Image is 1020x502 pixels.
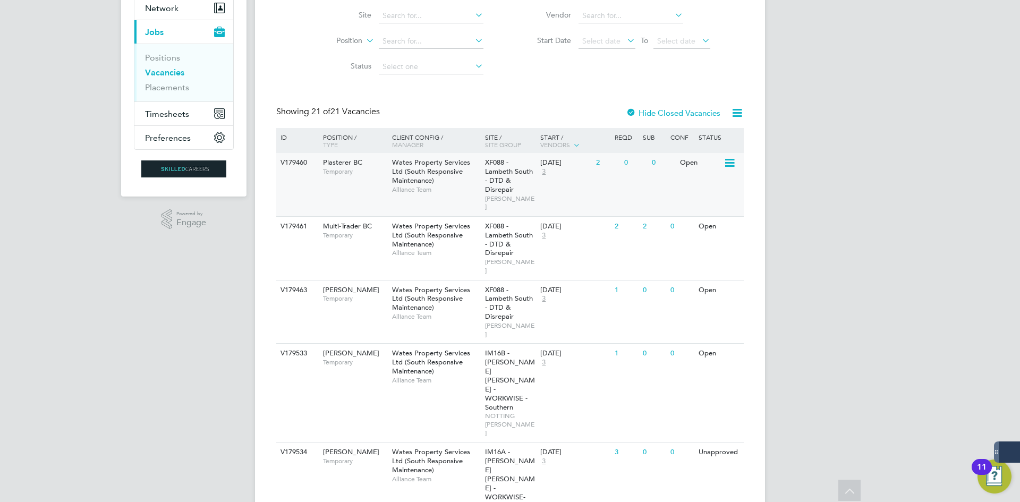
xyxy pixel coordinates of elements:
[485,222,533,258] span: XF088 - Lambeth South - DTD & Disrepair
[612,344,640,363] div: 1
[640,128,668,146] div: Sub
[311,106,380,117] span: 21 Vacancies
[640,280,668,300] div: 0
[668,443,695,462] div: 0
[485,412,535,437] span: NOTTING [PERSON_NAME]
[657,36,695,46] span: Select date
[579,8,683,23] input: Search for...
[278,443,315,462] div: V179534
[145,3,178,13] span: Network
[392,140,423,149] span: Manager
[323,231,387,240] span: Temporary
[278,280,315,300] div: V179463
[134,102,233,125] button: Timesheets
[323,285,379,294] span: [PERSON_NAME]
[392,376,480,385] span: Alliance Team
[323,348,379,358] span: [PERSON_NAME]
[540,349,609,358] div: [DATE]
[145,82,189,92] a: Placements
[145,133,191,143] span: Preferences
[696,443,742,462] div: Unapproved
[540,158,591,167] div: [DATE]
[315,128,389,154] div: Position /
[696,128,742,146] div: Status
[485,258,535,274] span: [PERSON_NAME]
[392,475,480,483] span: Alliance Team
[278,344,315,363] div: V179533
[540,286,609,295] div: [DATE]
[612,217,640,236] div: 2
[161,209,207,229] a: Powered byEngage
[311,106,330,117] span: 21 of
[510,36,571,45] label: Start Date
[278,217,315,236] div: V179461
[612,443,640,462] div: 3
[582,36,620,46] span: Select date
[276,106,382,117] div: Showing
[176,209,206,218] span: Powered by
[323,294,387,303] span: Temporary
[696,280,742,300] div: Open
[510,10,571,20] label: Vendor
[310,61,371,71] label: Status
[626,108,720,118] label: Hide Closed Vacancies
[696,344,742,363] div: Open
[392,348,470,376] span: Wates Property Services Ltd (South Responsive Maintenance)
[540,448,609,457] div: [DATE]
[379,34,483,49] input: Search for...
[145,67,184,78] a: Vacancies
[540,167,547,176] span: 3
[593,153,621,173] div: 2
[392,312,480,321] span: Alliance Team
[668,217,695,236] div: 0
[392,222,470,249] span: Wates Property Services Ltd (South Responsive Maintenance)
[668,280,695,300] div: 0
[141,160,226,177] img: skilledcareers-logo-retina.png
[540,140,570,149] span: Vendors
[540,222,609,231] div: [DATE]
[392,185,480,194] span: Alliance Team
[485,348,535,411] span: IM16B - [PERSON_NAME] [PERSON_NAME] - WORKWISE - Southern
[485,194,535,211] span: [PERSON_NAME]
[640,217,668,236] div: 2
[485,285,533,321] span: XF088 - Lambeth South - DTD & Disrepair
[977,460,1011,494] button: Open Resource Center, 11 new notifications
[677,153,724,173] div: Open
[323,447,379,456] span: [PERSON_NAME]
[392,285,470,312] span: Wates Property Services Ltd (South Responsive Maintenance)
[323,140,338,149] span: Type
[134,20,233,44] button: Jobs
[637,33,651,47] span: To
[538,128,612,155] div: Start /
[540,231,547,240] span: 3
[392,447,470,474] span: Wates Property Services Ltd (South Responsive Maintenance)
[379,8,483,23] input: Search for...
[540,294,547,303] span: 3
[640,443,668,462] div: 0
[389,128,482,154] div: Client Config /
[540,457,547,466] span: 3
[323,358,387,367] span: Temporary
[668,344,695,363] div: 0
[278,128,315,146] div: ID
[485,158,533,194] span: XF088 - Lambeth South - DTD & Disrepair
[540,358,547,367] span: 3
[134,44,233,101] div: Jobs
[696,217,742,236] div: Open
[612,128,640,146] div: Reqd
[134,126,233,149] button: Preferences
[134,160,234,177] a: Go to home page
[622,153,649,173] div: 0
[485,321,535,338] span: [PERSON_NAME]
[379,59,483,74] input: Select one
[485,140,521,149] span: Site Group
[392,158,470,185] span: Wates Property Services Ltd (South Responsive Maintenance)
[977,467,987,481] div: 11
[176,218,206,227] span: Engage
[668,128,695,146] div: Conf
[392,249,480,257] span: Alliance Team
[145,53,180,63] a: Positions
[323,457,387,465] span: Temporary
[301,36,362,46] label: Position
[323,222,372,231] span: Multi-Trader BC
